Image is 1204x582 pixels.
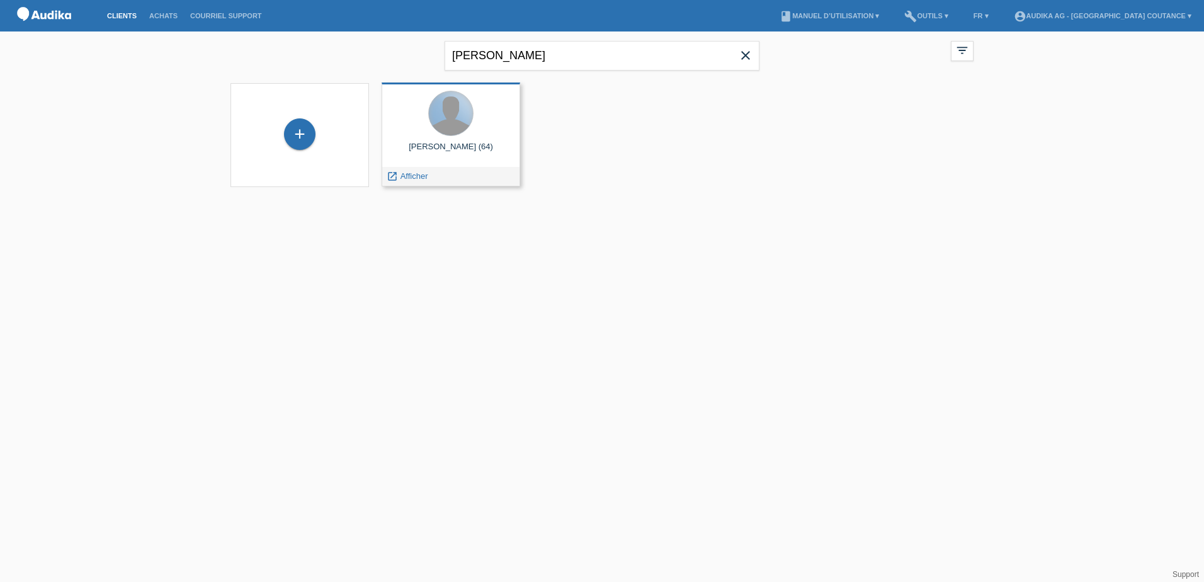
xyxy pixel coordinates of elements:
[445,41,759,71] input: Recherche...
[387,171,398,182] i: launch
[392,142,510,162] div: [PERSON_NAME] (64)
[1173,570,1199,579] a: Support
[400,171,428,181] span: Afficher
[1008,12,1198,20] a: account_circleAudika AG - [GEOGRAPHIC_DATA] Coutance ▾
[387,171,428,181] a: launch Afficher
[955,43,969,57] i: filter_list
[143,12,184,20] a: Achats
[898,12,954,20] a: buildOutils ▾
[13,25,76,34] a: POS — MF Group
[285,123,315,145] div: Enregistrer le client
[773,12,885,20] a: bookManuel d’utilisation ▾
[101,12,143,20] a: Clients
[904,10,917,23] i: build
[780,10,792,23] i: book
[738,48,753,63] i: close
[184,12,268,20] a: Courriel Support
[967,12,995,20] a: FR ▾
[1014,10,1026,23] i: account_circle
